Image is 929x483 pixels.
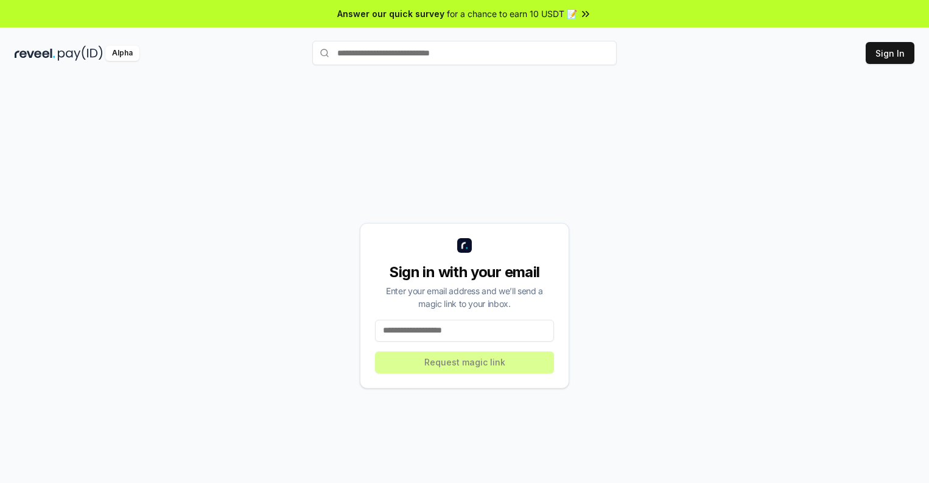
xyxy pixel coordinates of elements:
[375,263,554,282] div: Sign in with your email
[866,42,914,64] button: Sign In
[105,46,139,61] div: Alpha
[58,46,103,61] img: pay_id
[337,7,444,20] span: Answer our quick survey
[447,7,577,20] span: for a chance to earn 10 USDT 📝
[15,46,55,61] img: reveel_dark
[375,284,554,310] div: Enter your email address and we’ll send a magic link to your inbox.
[457,238,472,253] img: logo_small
